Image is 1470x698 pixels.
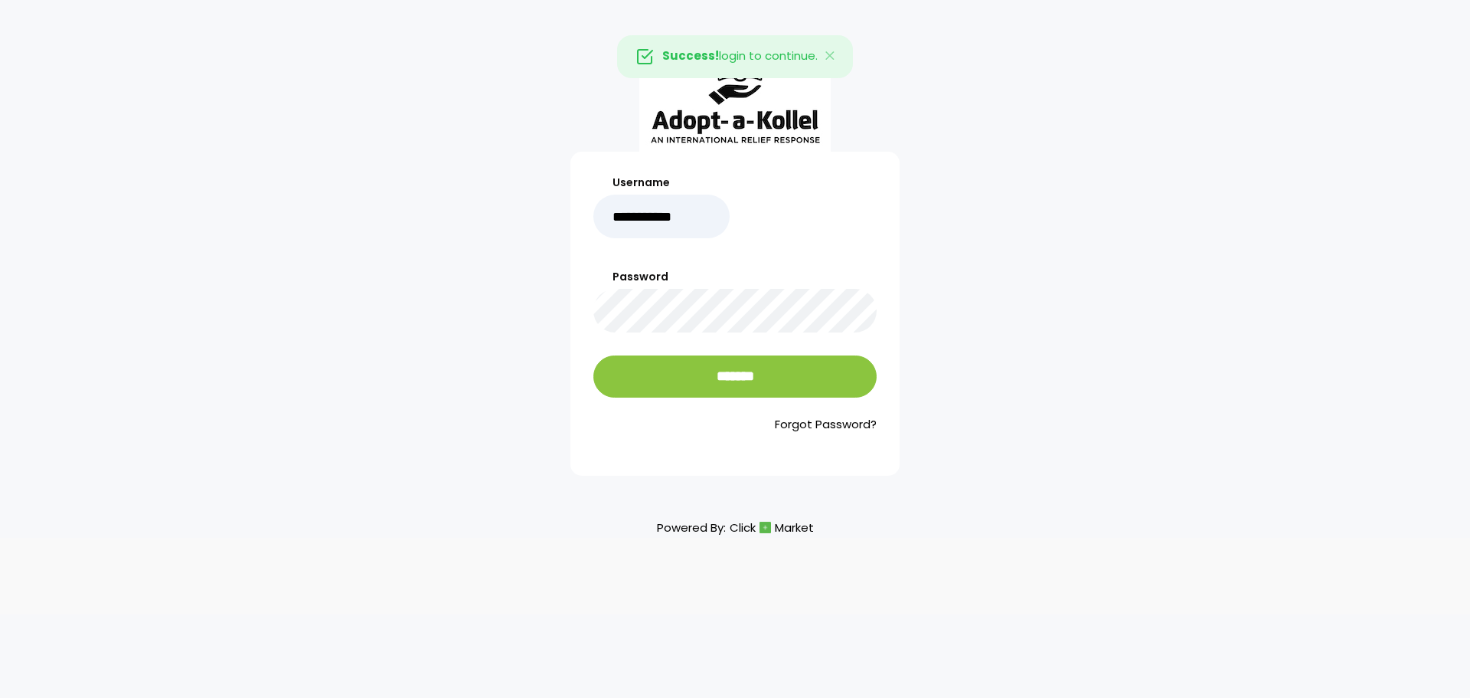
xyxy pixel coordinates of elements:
label: Password [593,269,877,285]
img: aak_logo_sm.jpeg [639,41,831,152]
p: Powered By: [657,517,814,538]
img: cm_icon.png [759,522,771,533]
label: Username [593,175,730,191]
a: Forgot Password? [593,416,877,434]
button: Close [808,36,853,77]
div: login to continue. [617,35,853,78]
a: ClickMarket [730,517,814,538]
strong: Success! [662,48,719,64]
